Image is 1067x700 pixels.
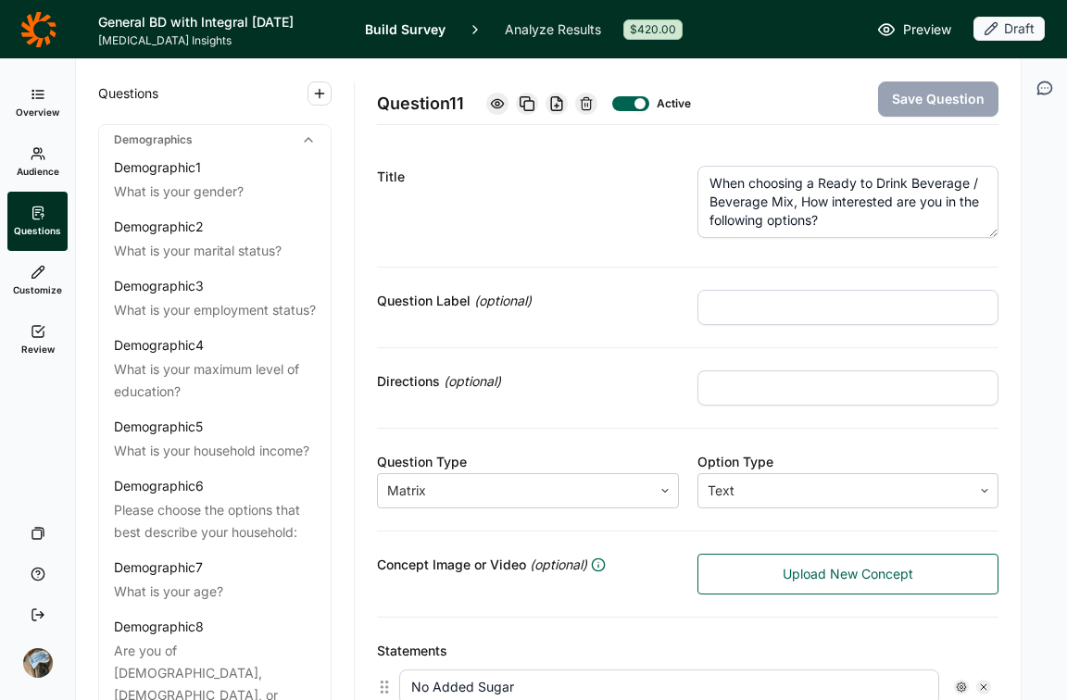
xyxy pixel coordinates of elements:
div: Demographic 5 [114,418,203,436]
a: Audience [7,132,68,192]
a: Preview [877,19,951,41]
div: Demographic 1 [114,158,201,177]
div: Concept Image or Video [377,554,679,576]
div: Active [657,96,686,111]
h1: General BD with Integral [DATE] [98,11,343,33]
div: What is your employment status? [114,299,316,321]
span: Upload New Concept [783,565,913,583]
div: Demographic 3 [114,277,204,295]
div: What is your maximum level of education? [114,358,316,403]
a: Review [7,310,68,369]
div: $420.00 [623,19,683,40]
div: Please choose the options that best describe your household: [114,499,316,544]
div: Demographics [99,125,331,155]
div: Title [377,166,679,188]
div: What is your marital status? [114,240,316,262]
span: (optional) [474,290,532,312]
a: Overview [7,73,68,132]
span: Question 11 [377,91,464,117]
div: Remove [976,680,991,694]
span: (optional) [530,554,587,576]
div: Demographic 4 [114,336,204,355]
img: ocn8z7iqvmiiaveqkfqd.png [23,648,53,678]
button: Draft [973,17,1045,43]
div: Demographic 8 [114,618,204,636]
span: (optional) [444,370,501,393]
span: Preview [903,19,951,41]
div: Delete [575,93,597,115]
span: Audience [17,165,59,178]
div: What is your gender? [114,181,316,203]
button: Save Question [878,81,998,117]
a: Customize [7,251,68,310]
div: Demographic 7 [114,558,203,577]
div: Demographic 6 [114,477,204,495]
span: Questions [98,82,158,105]
textarea: When choosing a Ready to Drink Beverage / Beverage Mix, How interested are you in the following o... [697,166,999,238]
a: Questions [7,192,68,251]
span: Questions [14,224,61,237]
div: What is your age? [114,581,316,603]
div: Question Type [377,451,679,473]
div: Statements [377,640,998,662]
div: Settings [954,680,969,694]
div: Demographic 2 [114,218,204,236]
div: Directions [377,370,679,393]
div: What is your household income? [114,440,316,462]
div: Option Type [697,451,999,473]
span: Customize [13,283,62,296]
span: Overview [16,106,59,119]
span: Review [21,343,55,356]
div: Question Label [377,290,679,312]
span: [MEDICAL_DATA] Insights [98,33,343,48]
div: Draft [973,17,1045,41]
